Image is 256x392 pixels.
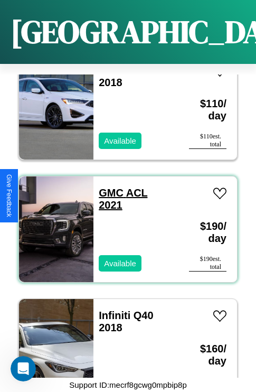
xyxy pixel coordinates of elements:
h3: $ 190 / day [189,210,226,255]
h3: $ 160 / day [189,332,226,378]
div: $ 190 est. total [189,255,226,272]
iframe: Intercom live chat [11,356,36,381]
a: Infiniti Q40 2018 [99,310,153,333]
a: GMC ACL 2021 [99,187,147,211]
p: Available [104,134,136,148]
p: Support ID: mecrf8gcwg0mpbip8p [69,378,187,392]
h3: $ 110 / day [189,87,226,133]
a: Acura MDX 2018 [99,64,155,88]
p: Available [104,256,136,270]
div: $ 110 est. total [189,133,226,149]
div: Give Feedback [5,174,13,217]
